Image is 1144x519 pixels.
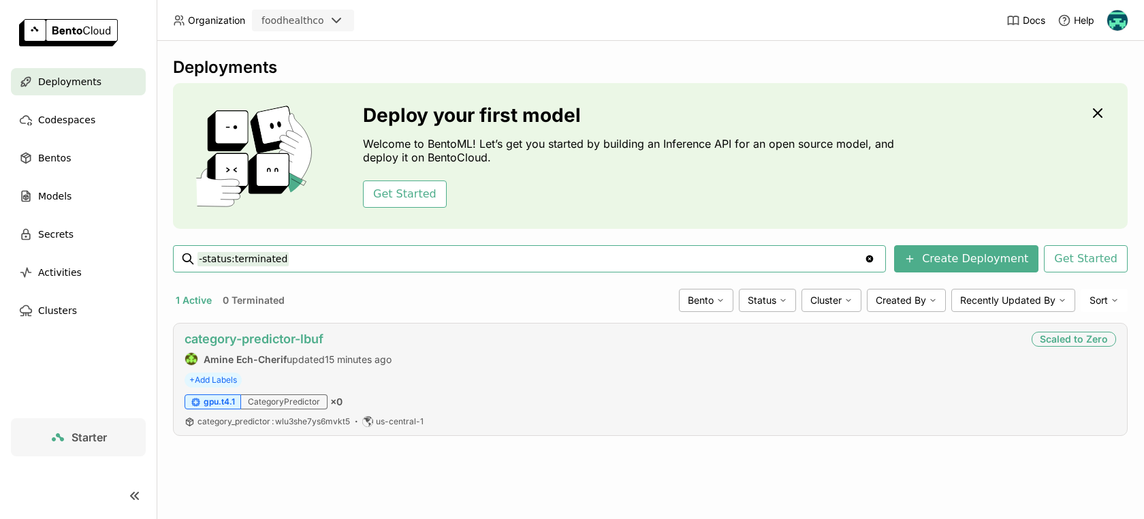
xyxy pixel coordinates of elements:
[11,183,146,210] a: Models
[197,416,350,427] a: category_predictor:wlu3she7ys6mvkt5
[688,294,714,306] span: Bento
[185,352,392,366] div: updated
[184,105,330,207] img: cover onboarding
[739,289,796,312] div: Status
[960,294,1055,306] span: Recently Updated By
[1090,294,1108,306] span: Sort
[204,353,287,365] strong: Amine Ech-Cherif
[197,416,350,426] span: category_predictor wlu3she7ys6mvkt5
[38,302,77,319] span: Clusters
[38,264,82,281] span: Activities
[11,221,146,248] a: Secrets
[894,245,1038,272] button: Create Deployment
[188,14,245,27] span: Organization
[11,297,146,324] a: Clusters
[951,289,1075,312] div: Recently Updated By
[261,14,324,27] div: foodhealthco
[330,396,343,408] span: × 0
[1107,10,1128,31] img: Daniel Farias
[197,248,864,270] input: Search
[363,104,901,126] h3: Deploy your first model
[185,373,242,388] span: +Add Labels
[810,294,842,306] span: Cluster
[363,137,901,164] p: Welcome to BentoML! Let’s get you started by building an Inference API for an open source model, ...
[38,150,71,166] span: Bentos
[11,106,146,133] a: Codespaces
[679,289,733,312] div: Bento
[1006,14,1045,27] a: Docs
[38,74,101,90] span: Deployments
[11,418,146,456] a: Starter
[272,416,274,426] span: :
[1032,332,1116,347] div: Scaled to Zero
[1074,14,1094,27] span: Help
[363,180,447,208] button: Get Started
[1023,14,1045,27] span: Docs
[38,226,74,242] span: Secrets
[38,112,95,128] span: Codespaces
[376,416,424,427] span: us-central-1
[204,396,235,407] span: gpu.t4.1
[748,294,776,306] span: Status
[220,292,287,309] button: 0 Terminated
[1081,289,1128,312] div: Sort
[241,394,328,409] div: CategoryPredictor
[71,430,107,444] span: Starter
[867,289,946,312] div: Created By
[1044,245,1128,272] button: Get Started
[38,188,71,204] span: Models
[11,259,146,286] a: Activities
[173,57,1128,78] div: Deployments
[1058,14,1094,27] div: Help
[173,292,214,309] button: 1 Active
[325,353,392,365] span: 15 minutes ago
[185,353,197,365] img: Amine Ech-Cherif
[801,289,861,312] div: Cluster
[864,253,875,264] svg: Clear value
[876,294,926,306] span: Created By
[325,14,327,28] input: Selected foodhealthco.
[19,19,118,46] img: logo
[11,68,146,95] a: Deployments
[11,144,146,172] a: Bentos
[185,332,323,346] a: category-predictor-lbuf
